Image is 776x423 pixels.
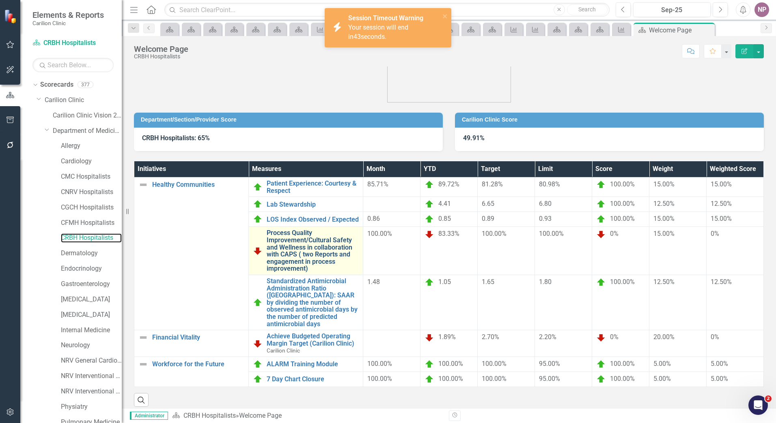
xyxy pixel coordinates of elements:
span: 1.89% [438,333,456,341]
span: 4.41 [438,200,451,208]
a: Carilion Clinic Vision 2025 Scorecard [53,111,122,120]
span: 95.00% [539,360,560,367]
td: Double-Click to Edit Right Click for Context Menu [134,177,249,330]
span: 100.00% [610,215,635,223]
div: CRBH Hospitalists [134,53,188,60]
span: 100.00% [367,360,392,367]
span: 0.86 [367,215,380,222]
a: [MEDICAL_DATA] [61,295,122,304]
a: CMC Hospitalists [61,172,122,182]
span: Your session will end in seconds. [348,23,408,41]
span: 100.00% [610,200,635,208]
a: Department of Medicine [53,126,122,136]
span: 1.05 [438,278,451,286]
span: 0% [610,333,619,341]
a: ALARM Training Module [267,361,359,368]
span: 0.93 [539,215,552,222]
span: 2 [765,395,772,402]
img: On Target [425,278,434,287]
img: On Target [425,359,434,369]
strong: CRBH Hospitalists: 65% [142,134,210,142]
img: Below Plan [425,333,434,342]
span: 6.80 [539,200,552,207]
div: Welcome Page [649,25,713,35]
h3: Department/Section/Provider Score [141,117,439,123]
a: Dermatology [61,249,122,258]
span: 100.00% [539,230,564,237]
iframe: Intercom live chat [748,395,768,415]
a: CNRV Hospitalists [61,188,122,197]
span: Administrator [130,412,168,420]
span: 15.00% [711,215,732,222]
img: Below Plan [596,229,606,239]
span: 89.72% [438,180,459,188]
span: 85.71% [367,180,388,188]
button: Search [567,4,608,15]
span: 12.50% [711,200,732,207]
div: 377 [78,81,93,88]
span: 83.33% [438,230,459,238]
a: Physiatry [61,402,122,412]
span: 0.85 [438,215,451,223]
img: On Target [425,214,434,224]
img: On Target [425,199,434,209]
td: Double-Click to Edit Right Click for Context Menu [249,197,363,212]
td: Double-Click to Edit Right Click for Context Menu [249,212,363,227]
span: 12.50% [653,200,675,207]
span: 100.00% [610,278,635,286]
div: Welcome Page [134,45,188,53]
a: NRV Interventional Cardiology [61,372,122,381]
a: CGCH Hospitalists [61,203,122,212]
img: On Target [596,199,606,209]
a: Workforce for the Future [152,361,244,368]
span: 5.00% [653,360,671,367]
input: Search ClearPoint... [164,3,610,17]
span: 100.00% [438,375,463,382]
img: On Target [596,214,606,224]
span: 0% [711,230,719,237]
a: Endocrinology [61,264,122,273]
td: Double-Click to Edit Right Click for Context Menu [249,372,363,387]
span: 100.00% [610,375,635,382]
span: 100.00% [482,360,507,367]
span: 15.00% [653,215,675,222]
span: 12.50% [653,278,675,286]
img: carilion%20clinic%20logo%202.0.png [387,50,511,103]
span: Elements & Reports [32,10,104,20]
a: NRV Interventional Cardiology Test [61,387,122,396]
span: Carilion Clinic [267,347,300,354]
td: Double-Click to Edit Right Click for Context Menu [249,330,363,357]
span: 20.00% [653,333,675,341]
span: 95.00% [539,375,560,382]
span: 1.65 [482,278,494,286]
td: Double-Click to Edit Right Click for Context Menu [249,177,363,197]
button: NP [754,2,769,17]
button: Sep-25 [633,2,711,17]
span: 6.65 [482,200,494,207]
img: On Target [253,374,263,384]
span: 100.00% [367,230,392,237]
img: Below Plan [425,229,434,239]
span: 100.00% [610,180,635,188]
img: On Target [253,214,263,224]
a: NRV General Cardiology [61,356,122,365]
strong: 49.91% [463,134,485,142]
span: 5.00% [711,375,728,382]
img: On Target [253,298,263,308]
img: Not Defined [138,359,148,369]
div: Sep-25 [636,5,708,15]
td: Double-Click to Edit Right Click for Context Menu [249,357,363,372]
a: Patient Experience: Courtesy & Respect [267,180,359,194]
a: Lab Stewardship [267,201,359,208]
span: 12.50% [711,278,732,286]
span: 80.98% [539,180,560,188]
span: 5.00% [711,360,728,367]
span: 43 [354,33,361,41]
img: Not Defined [138,180,148,190]
a: Scorecards [40,80,73,90]
td: Double-Click to Edit Right Click for Context Menu [249,227,363,275]
span: 15.00% [653,230,675,237]
span: 100.00% [367,375,392,382]
img: On Target [596,180,606,190]
span: 100.00% [438,360,463,367]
